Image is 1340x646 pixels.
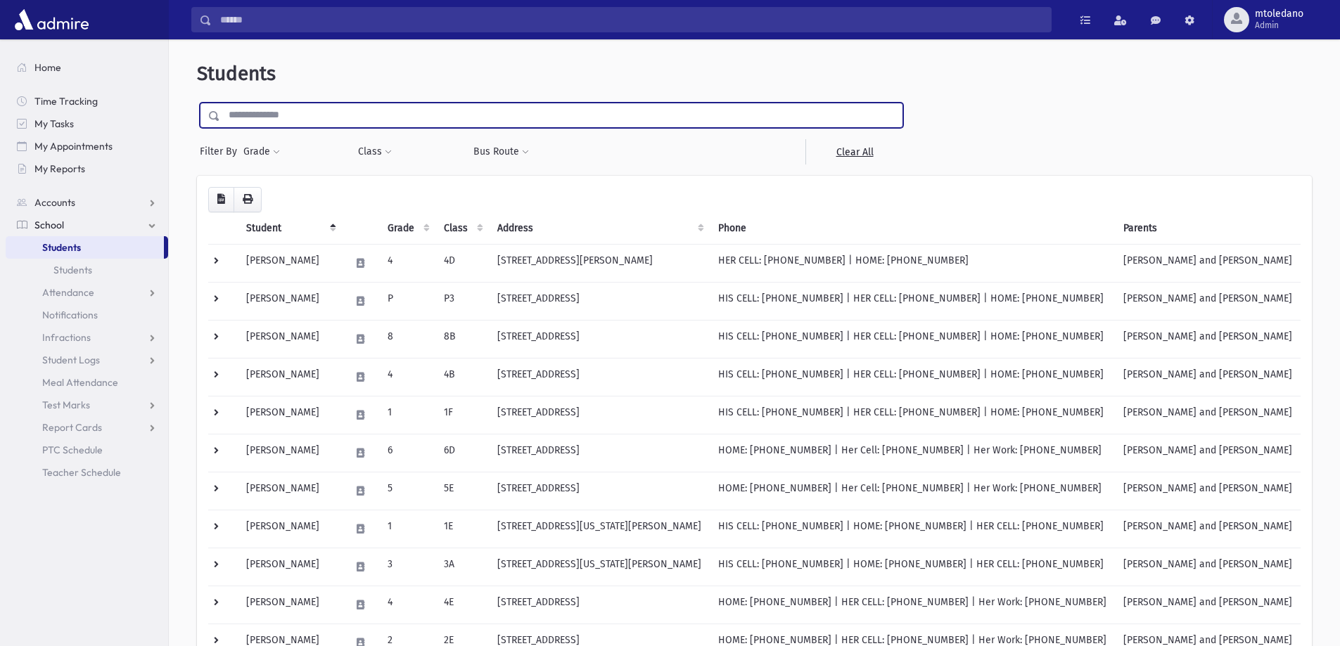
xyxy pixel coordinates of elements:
[34,117,74,130] span: My Tasks
[42,421,102,434] span: Report Cards
[1115,434,1301,472] td: [PERSON_NAME] and [PERSON_NAME]
[34,140,113,153] span: My Appointments
[238,548,342,586] td: [PERSON_NAME]
[238,212,342,245] th: Student: activate to sort column descending
[34,95,98,108] span: Time Tracking
[379,244,435,282] td: 4
[6,90,168,112] a: Time Tracking
[710,586,1115,624] td: HOME: [PHONE_NUMBER] | HER CELL: [PHONE_NUMBER] | Her Work: [PHONE_NUMBER]
[6,349,168,371] a: Student Logs
[6,281,168,304] a: Attendance
[357,139,393,164] button: Class
[243,139,281,164] button: Grade
[710,244,1115,282] td: HER CELL: [PHONE_NUMBER] | HOME: [PHONE_NUMBER]
[200,144,243,159] span: Filter By
[379,586,435,624] td: 4
[6,439,168,461] a: PTC Schedule
[6,56,168,79] a: Home
[710,510,1115,548] td: HIS CELL: [PHONE_NUMBER] | HOME: [PHONE_NUMBER] | HER CELL: [PHONE_NUMBER]
[435,244,489,282] td: 4D
[435,586,489,624] td: 4E
[34,162,85,175] span: My Reports
[42,376,118,389] span: Meal Attendance
[238,510,342,548] td: [PERSON_NAME]
[6,236,164,259] a: Students
[710,282,1115,320] td: HIS CELL: [PHONE_NUMBER] | HER CELL: [PHONE_NUMBER] | HOME: [PHONE_NUMBER]
[435,434,489,472] td: 6D
[6,112,168,135] a: My Tasks
[379,548,435,586] td: 3
[435,396,489,434] td: 1F
[1115,548,1301,586] td: [PERSON_NAME] and [PERSON_NAME]
[1115,510,1301,548] td: [PERSON_NAME] and [PERSON_NAME]
[238,434,342,472] td: [PERSON_NAME]
[6,214,168,236] a: School
[489,212,710,245] th: Address: activate to sort column ascending
[1115,244,1301,282] td: [PERSON_NAME] and [PERSON_NAME]
[42,286,94,299] span: Attendance
[435,510,489,548] td: 1E
[6,461,168,484] a: Teacher Schedule
[379,212,435,245] th: Grade: activate to sort column ascending
[234,187,262,212] button: Print
[710,548,1115,586] td: HIS CELL: [PHONE_NUMBER] | HOME: [PHONE_NUMBER] | HER CELL: [PHONE_NUMBER]
[1115,586,1301,624] td: [PERSON_NAME] and [PERSON_NAME]
[1255,20,1303,31] span: Admin
[710,320,1115,358] td: HIS CELL: [PHONE_NUMBER] | HER CELL: [PHONE_NUMBER] | HOME: [PHONE_NUMBER]
[6,304,168,326] a: Notifications
[42,331,91,344] span: Infractions
[238,396,342,434] td: [PERSON_NAME]
[489,548,710,586] td: [STREET_ADDRESS][US_STATE][PERSON_NAME]
[42,399,90,411] span: Test Marks
[42,309,98,321] span: Notifications
[710,212,1115,245] th: Phone
[42,466,121,479] span: Teacher Schedule
[1115,472,1301,510] td: [PERSON_NAME] and [PERSON_NAME]
[435,472,489,510] td: 5E
[6,326,168,349] a: Infractions
[34,196,75,209] span: Accounts
[238,282,342,320] td: [PERSON_NAME]
[6,259,168,281] a: Students
[710,396,1115,434] td: HIS CELL: [PHONE_NUMBER] | HER CELL: [PHONE_NUMBER] | HOME: [PHONE_NUMBER]
[379,358,435,396] td: 4
[6,416,168,439] a: Report Cards
[1115,396,1301,434] td: [PERSON_NAME] and [PERSON_NAME]
[34,219,64,231] span: School
[238,244,342,282] td: [PERSON_NAME]
[42,354,100,366] span: Student Logs
[710,472,1115,510] td: HOME: [PHONE_NUMBER] | Her Cell: [PHONE_NUMBER] | Her Work: [PHONE_NUMBER]
[473,139,530,164] button: Bus Route
[197,62,276,85] span: Students
[489,282,710,320] td: [STREET_ADDRESS]
[42,444,103,456] span: PTC Schedule
[6,135,168,157] a: My Appointments
[379,510,435,548] td: 1
[34,61,61,74] span: Home
[710,434,1115,472] td: HOME: [PHONE_NUMBER] | Her Cell: [PHONE_NUMBER] | Her Work: [PHONE_NUMBER]
[1115,358,1301,396] td: [PERSON_NAME] and [PERSON_NAME]
[489,586,710,624] td: [STREET_ADDRESS]
[489,396,710,434] td: [STREET_ADDRESS]
[489,320,710,358] td: [STREET_ADDRESS]
[1115,282,1301,320] td: [PERSON_NAME] and [PERSON_NAME]
[805,139,903,164] a: Clear All
[435,212,489,245] th: Class: activate to sort column ascending
[212,7,1051,32] input: Search
[6,157,168,180] a: My Reports
[208,187,234,212] button: CSV
[238,358,342,396] td: [PERSON_NAME]
[6,394,168,416] a: Test Marks
[489,510,710,548] td: [STREET_ADDRESS][US_STATE][PERSON_NAME]
[435,548,489,586] td: 3A
[710,358,1115,396] td: HIS CELL: [PHONE_NUMBER] | HER CELL: [PHONE_NUMBER] | HOME: [PHONE_NUMBER]
[435,320,489,358] td: 8B
[379,396,435,434] td: 1
[1115,212,1301,245] th: Parents
[379,282,435,320] td: P
[489,472,710,510] td: [STREET_ADDRESS]
[11,6,92,34] img: AdmirePro
[435,358,489,396] td: 4B
[379,320,435,358] td: 8
[489,244,710,282] td: [STREET_ADDRESS][PERSON_NAME]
